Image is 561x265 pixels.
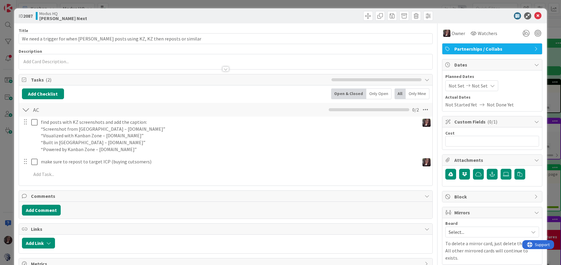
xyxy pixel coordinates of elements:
[422,158,431,166] img: TD
[454,209,531,216] span: Mirrors
[31,104,166,115] input: Add Checklist...
[454,118,531,125] span: Custom Fields
[472,82,488,89] span: Not Set
[452,30,465,37] span: Owner
[478,30,497,37] span: Watchers
[41,158,417,165] p: make sure to repost to target ICP (buying cutsomers)
[39,11,87,16] span: Modus HQ
[31,225,422,233] span: Links
[331,88,366,99] div: Open & Closed
[412,106,419,113] span: 0 / 2
[445,73,539,80] span: Planned Dates
[41,119,417,126] p: find posts with KZ screenshots and add the caption:
[454,61,531,68] span: Dates
[19,28,28,33] label: Title
[449,82,465,89] span: Not Set
[445,94,539,100] span: Actual Dates
[23,13,33,19] b: 2087
[443,30,450,37] img: TD
[487,101,514,108] span: Not Done Yet
[366,88,392,99] div: Only Open
[406,88,429,99] div: Only Mine
[19,49,42,54] span: Description
[454,45,531,52] span: Partnerships / Collabs
[449,228,526,236] span: Select...
[19,12,33,19] span: ID
[19,33,433,44] input: type card name here...
[422,119,431,127] img: TD
[22,205,61,216] button: Add Comment
[41,139,417,146] p: “Built in [GEOGRAPHIC_DATA] – [DOMAIN_NAME]”
[41,132,417,139] p: “Visualized with Kanban Zone – [DOMAIN_NAME]”
[31,76,329,83] span: Tasks
[454,156,531,164] span: Attachments
[395,88,406,99] div: All
[454,193,531,200] span: Block
[487,119,497,125] span: ( 0/1 )
[445,221,458,225] span: Board
[39,16,87,21] b: [PERSON_NAME] Next
[41,146,417,153] p: “Powered by Kanban Zone – [DOMAIN_NAME]”
[13,1,27,8] span: Support
[445,130,455,136] label: Cost
[22,88,64,99] button: Add Checklist
[41,126,417,132] p: “Screenshot from [GEOGRAPHIC_DATA] – [DOMAIN_NAME]”
[22,238,55,249] button: Add Link
[31,192,422,200] span: Comments
[445,240,539,261] p: To delete a mirror card, just delete the card. All other mirrored cards will continue to exists.
[445,101,477,108] span: Not Started Yet
[46,77,51,83] span: ( 2 )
